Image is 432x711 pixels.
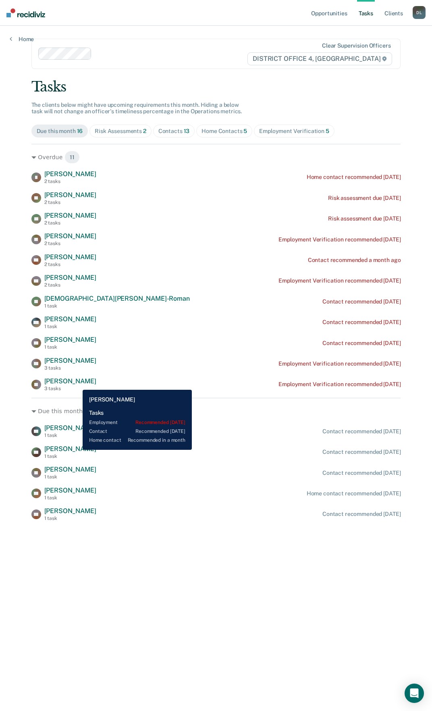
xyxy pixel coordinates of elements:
div: 3 tasks [44,386,96,391]
div: Contact recommended a month ago [308,257,401,264]
div: Due this month [31,405,401,418]
div: 1 task [44,432,96,438]
span: DISTRICT OFFICE 4, [GEOGRAPHIC_DATA] [247,52,392,65]
div: 2 tasks [44,200,96,205]
div: Open Intercom Messenger [405,684,424,703]
div: 1 task [44,453,96,459]
span: 2 [143,128,146,134]
div: 1 task [44,324,96,329]
div: Home contact recommended [DATE] [307,490,401,497]
span: [PERSON_NAME] [44,486,96,494]
span: The clients below might have upcoming requirements this month. Hiding a below task will not chang... [31,102,242,115]
span: 16 [77,128,83,134]
div: 2 tasks [44,262,96,267]
span: [PERSON_NAME] [44,424,96,432]
span: [PERSON_NAME] [44,170,96,178]
div: Employment Verification recommended [DATE] [278,360,401,367]
div: Contacts [158,128,190,135]
div: 1 task [44,516,96,521]
span: [PERSON_NAME] [44,315,96,323]
div: Contact recommended [DATE] [322,319,401,326]
div: Home Contacts [201,128,247,135]
div: Tasks [31,79,401,95]
div: 1 task [44,474,96,480]
div: Risk assessment due [DATE] [328,215,401,222]
a: Home [10,35,34,43]
div: Employment Verification recommended [DATE] [278,381,401,388]
div: Clear supervision officers [322,42,390,49]
div: 2 tasks [44,179,96,184]
span: [PERSON_NAME] [44,445,96,453]
span: 11 [64,151,80,164]
div: Contact recommended [DATE] [322,511,401,518]
span: 13 [184,128,190,134]
div: Contact recommended [DATE] [322,449,401,455]
div: Contact recommended [DATE] [322,340,401,347]
span: [PERSON_NAME] [44,507,96,515]
span: [DEMOGRAPHIC_DATA][PERSON_NAME]-Roman [44,295,190,302]
span: [PERSON_NAME] [44,232,96,240]
div: D L [413,6,426,19]
div: 2 tasks [44,241,96,246]
div: 3 tasks [44,365,96,371]
span: 5 [243,128,247,134]
div: 2 tasks [44,282,96,288]
span: [PERSON_NAME] [44,377,96,385]
div: Employment Verification [259,128,329,135]
span: [PERSON_NAME] [44,191,96,199]
div: Overdue [31,151,401,164]
span: [PERSON_NAME] [44,253,96,261]
div: Employment Verification recommended [DATE] [278,236,401,243]
span: [PERSON_NAME] [44,357,96,364]
span: [PERSON_NAME] [44,466,96,473]
span: 5 [326,128,329,134]
div: 2 tasks [44,220,96,226]
div: Due this month [37,128,83,135]
div: Risk Assessments [95,128,146,135]
div: Contact recommended [DATE] [322,428,401,435]
div: 1 task [44,495,96,501]
div: Contact recommended [DATE] [322,470,401,476]
div: Employment Verification recommended [DATE] [278,277,401,284]
img: Recidiviz [6,8,45,17]
span: 5 [85,405,99,418]
div: 1 task [44,303,190,309]
div: Contact recommended [DATE] [322,298,401,305]
span: [PERSON_NAME] [44,336,96,343]
div: Risk assessment due [DATE] [328,195,401,202]
div: Home contact recommended [DATE] [307,174,401,181]
span: [PERSON_NAME] [44,274,96,281]
span: [PERSON_NAME] [44,212,96,219]
div: 1 task [44,344,96,350]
